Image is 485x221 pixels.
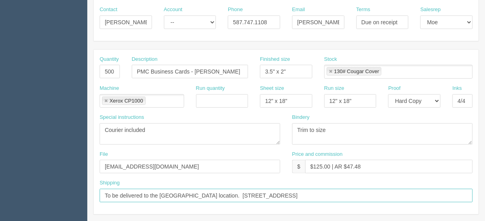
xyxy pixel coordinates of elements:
label: Run size [324,85,345,92]
label: Inks [452,85,462,92]
label: Sheet size [260,85,284,92]
label: Shipping [100,179,120,187]
label: Finished size [260,56,290,63]
label: Phone [228,6,243,14]
label: Quantity [100,56,119,63]
label: Salesrep [420,6,441,14]
textarea: Trim to size [292,123,473,145]
label: Machine [100,85,119,92]
div: Xerox CP1000 [110,98,143,103]
div: $ [292,160,305,173]
textarea: Courier included [100,123,280,145]
label: Proof [388,85,400,92]
label: Special instructions [100,114,144,121]
label: Run quantity [196,85,225,92]
label: Description [132,56,158,63]
div: 130# Cougar Cover [334,69,379,74]
label: Contact [100,6,117,14]
label: Stock [324,56,337,63]
label: Bindery [292,114,310,121]
label: Email [292,6,305,14]
label: File [100,151,108,158]
label: Account [164,6,183,14]
label: Price and commission [292,151,343,158]
label: Terms [356,6,370,14]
